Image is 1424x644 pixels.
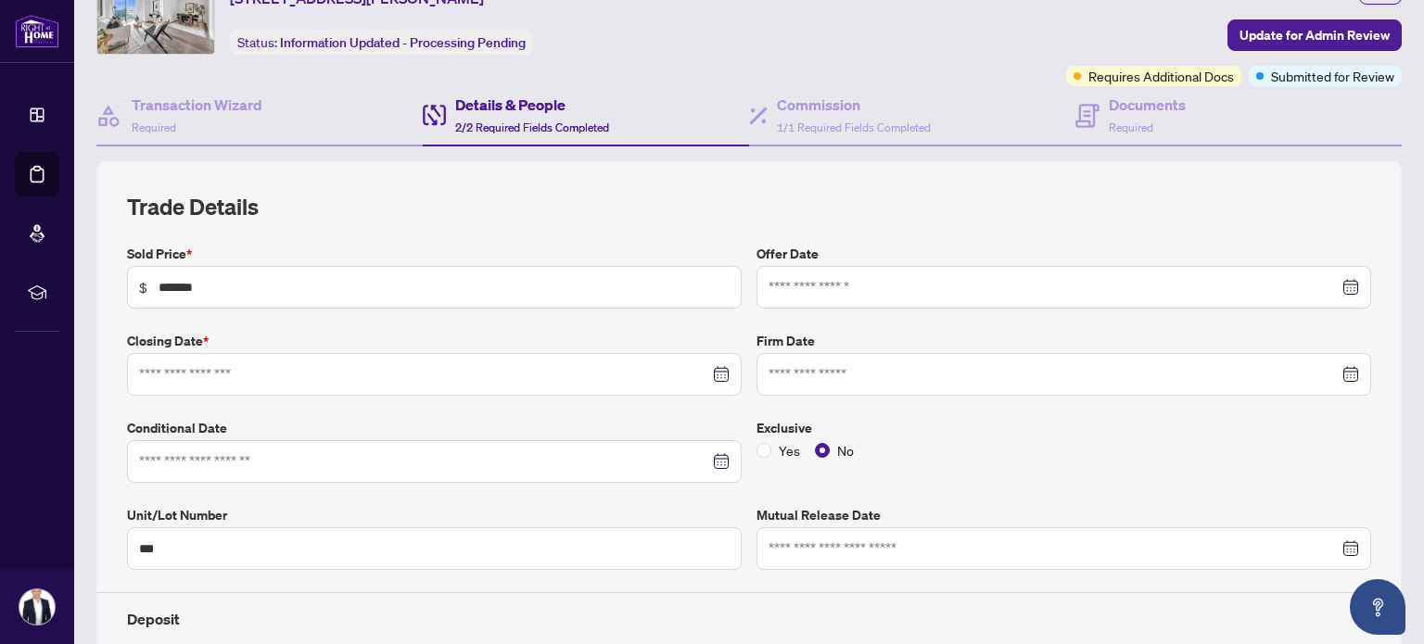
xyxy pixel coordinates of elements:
h4: Details & People [455,94,609,116]
img: logo [15,14,59,48]
h4: Documents [1109,94,1186,116]
label: Firm Date [756,331,1371,351]
span: 2/2 Required Fields Completed [455,120,609,134]
span: Required [1109,120,1153,134]
span: 1/1 Required Fields Completed [777,120,931,134]
label: Exclusive [756,418,1371,438]
label: Unit/Lot Number [127,505,742,525]
label: Sold Price [127,244,742,264]
label: Conditional Date [127,418,742,438]
img: Profile Icon [19,589,55,625]
h2: Trade Details [127,192,1371,221]
h4: Commission [777,94,931,116]
button: Open asap [1350,579,1405,635]
span: $ [139,277,147,297]
span: Yes [771,440,807,461]
span: Update for Admin Review [1240,20,1390,50]
div: Status: [230,30,533,55]
span: Submitted for Review [1271,66,1394,86]
h4: Transaction Wizard [132,94,262,116]
span: Information Updated - Processing Pending [280,34,526,51]
h4: Deposit [127,608,1371,630]
span: Requires Additional Docs [1088,66,1234,86]
button: Update for Admin Review [1227,19,1402,51]
span: No [830,440,861,461]
label: Offer Date [756,244,1371,264]
span: Required [132,120,176,134]
label: Closing Date [127,331,742,351]
label: Mutual Release Date [756,505,1371,525]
